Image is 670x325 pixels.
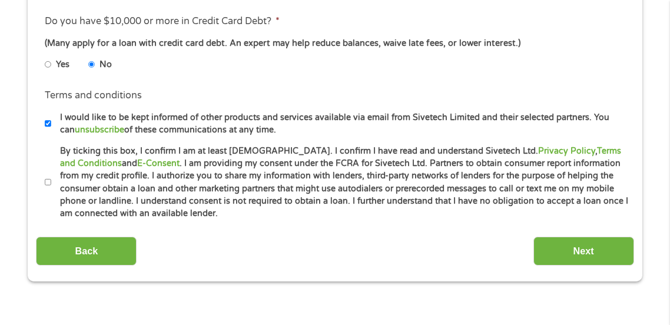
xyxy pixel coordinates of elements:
[51,145,629,220] label: By ticking this box, I confirm I am at least [DEMOGRAPHIC_DATA]. I confirm I have read and unders...
[45,37,625,50] div: (Many apply for a loan with credit card debt. An expert may help reduce balances, waive late fees...
[56,58,69,71] label: Yes
[45,15,280,28] label: Do you have $10,000 or more in Credit Card Debt?
[99,58,112,71] label: No
[45,89,142,102] label: Terms and conditions
[533,237,634,266] input: Next
[538,146,595,156] a: Privacy Policy
[75,125,124,135] a: unsubscribe
[51,111,629,137] label: I would like to be kept informed of other products and services available via email from Sivetech...
[137,158,180,168] a: E-Consent
[36,237,137,266] input: Back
